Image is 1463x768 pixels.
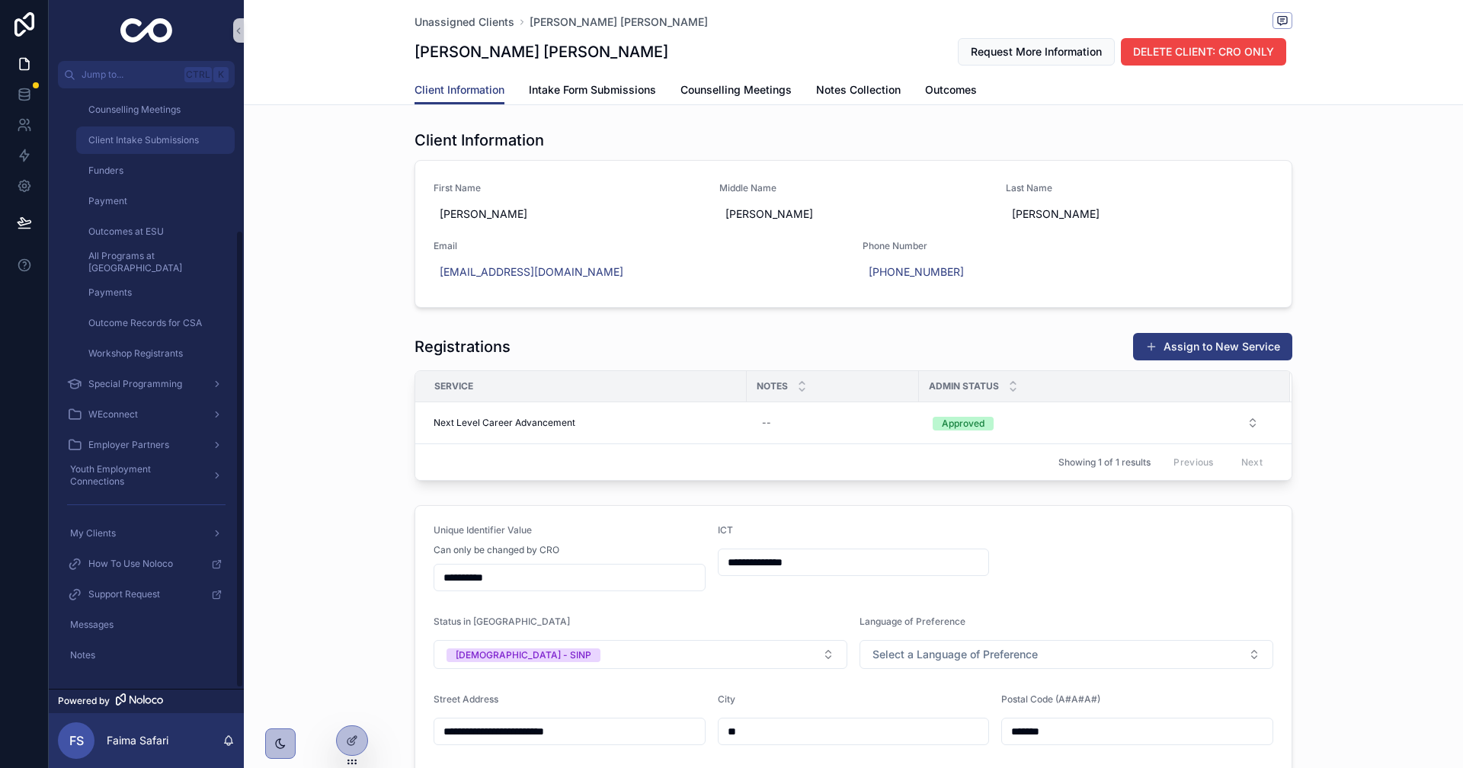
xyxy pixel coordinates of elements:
span: All Programs at [GEOGRAPHIC_DATA] [88,250,219,274]
a: WEconnect [58,401,235,428]
button: DELETE CLIENT: CRO ONLY [1121,38,1286,66]
h1: Client Information [415,130,544,151]
a: Support Request [58,581,235,608]
span: Outcomes at ESU [88,226,164,238]
img: App logo [120,18,173,43]
span: Youth Employment Connections [70,463,200,488]
span: Notes [70,649,95,661]
span: Phone Number [863,240,1273,252]
span: Payment [88,195,127,207]
a: Youth Employment Connections [58,462,235,489]
span: Street Address [434,693,498,705]
a: [PERSON_NAME] [PERSON_NAME] [530,14,708,30]
span: Language of Preference [860,616,965,627]
a: Payment [76,187,235,215]
a: -- [756,411,910,435]
div: scrollable content [49,88,244,689]
span: Middle Name [719,182,987,194]
span: Outcomes [925,82,977,98]
a: Outcomes at ESU [76,218,235,245]
h1: Registrations [415,336,511,357]
span: Client Intake Submissions [88,134,199,146]
span: Workshop Registrants [88,347,183,360]
span: Email [434,240,844,252]
h1: [PERSON_NAME] [PERSON_NAME] [415,41,668,62]
span: Employer Partners [88,439,169,451]
span: Client Information [415,82,504,98]
a: Counselling Meetings [680,76,792,107]
a: Notes [58,642,235,669]
a: Client Information [415,76,504,105]
span: Jump to... [82,69,178,81]
span: Support Request [88,588,160,600]
span: ICT [718,524,733,536]
button: Assign to New Service [1133,333,1292,360]
div: [DEMOGRAPHIC_DATA] - SINP [456,648,591,662]
a: Employer Partners [58,431,235,459]
span: My Clients [70,527,116,539]
span: Funders [88,165,123,177]
span: Ctrl [184,67,212,82]
a: Powered by [49,689,244,713]
a: Messages [58,611,235,638]
span: Special Programming [88,378,182,390]
a: Intake Form Submissions [529,76,656,107]
span: Last Name [1006,182,1273,194]
span: Intake Form Submissions [529,82,656,98]
a: Outcome Records for CSA [76,309,235,337]
span: [PERSON_NAME] [440,206,695,222]
span: Notes Collection [816,82,901,98]
p: Faima Safari [107,733,168,748]
button: Request More Information [958,38,1115,66]
a: Funders [76,157,235,184]
span: Outcome Records for CSA [88,317,202,329]
a: Workshop Registrants [76,340,235,367]
span: City [718,693,735,705]
span: [PERSON_NAME] [1012,206,1267,222]
a: [EMAIL_ADDRESS][DOMAIN_NAME] [440,264,623,280]
a: First Name[PERSON_NAME]Middle Name[PERSON_NAME]Last Name[PERSON_NAME]Email[EMAIL_ADDRESS][DOMAIN_... [415,161,1292,307]
a: All Programs at [GEOGRAPHIC_DATA] [76,248,235,276]
a: Next Level Career Advancement [434,417,738,429]
span: Counselling Meetings [680,82,792,98]
span: FS [69,731,84,750]
a: My Clients [58,520,235,547]
span: WEconnect [88,408,138,421]
span: Postal Code (A#A#A#) [1001,693,1100,705]
span: Can only be changed by CRO [434,544,559,556]
span: Status in [GEOGRAPHIC_DATA] [434,616,570,627]
a: How To Use Noloco [58,550,235,578]
span: First Name [434,182,701,194]
span: K [215,69,227,81]
span: Showing 1 of 1 results [1058,456,1151,469]
span: DELETE CLIENT: CRO ONLY [1133,44,1274,59]
span: Messages [70,619,114,631]
span: Unique Identifier Value [434,524,532,536]
button: Select Button [920,409,1271,437]
a: Notes Collection [816,76,901,107]
span: Admin Status [929,380,999,392]
a: Unassigned Clients [415,14,514,30]
button: Jump to...CtrlK [58,61,235,88]
div: -- [762,417,771,429]
span: Select a Language of Preference [872,647,1038,662]
span: Payments [88,286,132,299]
a: Select Button [920,408,1272,437]
span: Service [434,380,473,392]
div: Approved [942,417,984,430]
span: How To Use Noloco [88,558,173,570]
a: Outcomes [925,76,977,107]
a: Counselling Meetings [76,96,235,123]
a: Special Programming [58,370,235,398]
a: [PHONE_NUMBER] [869,264,964,280]
span: Notes [757,380,788,392]
button: Select Button [434,640,847,669]
span: Next Level Career Advancement [434,417,575,429]
span: [PERSON_NAME] [725,206,981,222]
button: Select Button [860,640,1273,669]
a: Client Intake Submissions [76,126,235,154]
a: Payments [76,279,235,306]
